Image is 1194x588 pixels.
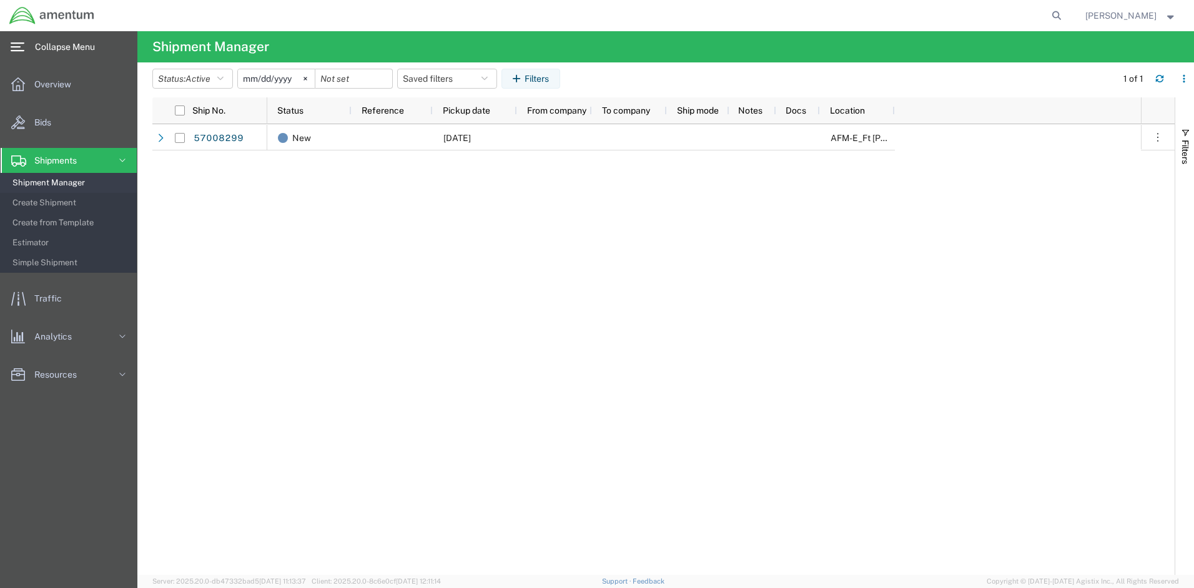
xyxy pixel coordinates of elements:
[12,170,128,195] span: Shipment Manager
[633,577,664,585] a: Feedback
[12,230,128,255] span: Estimator
[443,133,471,143] span: 10/02/2025
[397,69,497,89] button: Saved filters
[738,105,762,115] span: Notes
[292,125,311,151] span: New
[987,576,1179,587] span: Copyright © [DATE]-[DATE] Agistix Inc., All Rights Reserved
[1123,72,1145,86] div: 1 of 1
[830,105,865,115] span: Location
[602,105,650,115] span: To company
[362,105,404,115] span: Reference
[193,129,244,149] a: 57008299
[1,110,137,135] a: Bids
[34,286,71,311] span: Traffic
[185,74,210,84] span: Active
[12,190,128,215] span: Create Shipment
[277,105,303,115] span: Status
[831,133,944,143] span: AFM-E_Ft Campbell
[602,577,633,585] a: Support
[152,69,233,89] button: Status:Active
[1180,140,1190,164] span: Filters
[501,69,560,89] button: Filters
[1,148,137,173] a: Shipments
[34,362,86,387] span: Resources
[312,577,441,585] span: Client: 2025.20.0-8c6e0cf
[786,105,806,115] span: Docs
[12,210,128,235] span: Create from Template
[443,105,490,115] span: Pickup date
[152,31,269,62] h4: Shipment Manager
[34,324,81,349] span: Analytics
[152,577,306,585] span: Server: 2025.20.0-db47332bad5
[1085,9,1157,22] span: Marcellis Jacobs
[1,324,137,349] a: Analytics
[677,105,719,115] span: Ship mode
[259,577,306,585] span: [DATE] 11:13:37
[1,72,137,97] a: Overview
[9,6,95,25] img: logo
[192,105,225,115] span: Ship No.
[396,577,441,585] span: [DATE] 12:11:14
[1085,8,1177,23] button: [PERSON_NAME]
[1,362,137,387] a: Resources
[34,110,60,135] span: Bids
[34,72,80,97] span: Overview
[315,69,392,88] input: Not set
[35,34,104,59] span: Collapse Menu
[238,69,315,88] input: Not set
[34,148,86,173] span: Shipments
[527,105,586,115] span: From company
[1,286,137,311] a: Traffic
[12,250,128,275] span: Simple Shipment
